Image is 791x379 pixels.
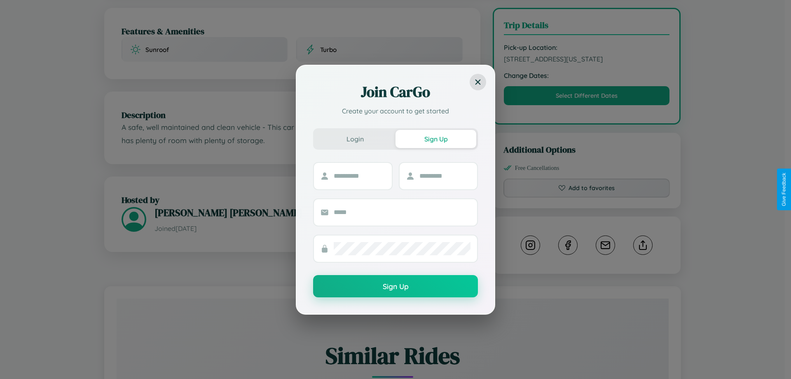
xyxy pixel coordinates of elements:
[313,275,478,297] button: Sign Up
[395,130,476,148] button: Sign Up
[315,130,395,148] button: Login
[313,106,478,116] p: Create your account to get started
[313,82,478,102] h2: Join CarGo
[781,173,787,206] div: Give Feedback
